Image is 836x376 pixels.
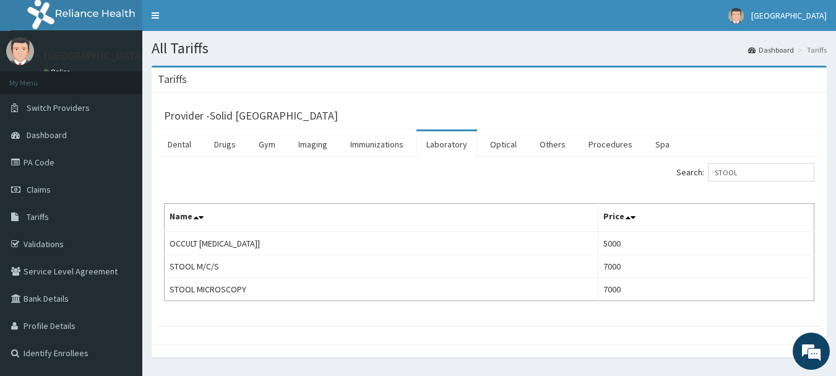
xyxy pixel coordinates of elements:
[27,184,51,195] span: Claims
[340,131,413,157] a: Immunizations
[598,232,814,255] td: 5000
[43,50,145,61] p: [GEOGRAPHIC_DATA]
[27,211,49,222] span: Tariffs
[158,74,187,85] h3: Tariffs
[751,10,827,21] span: [GEOGRAPHIC_DATA]
[676,163,814,181] label: Search:
[708,163,814,181] input: Search:
[288,131,337,157] a: Imaging
[249,131,285,157] a: Gym
[27,129,67,141] span: Dashboard
[204,131,246,157] a: Drugs
[530,131,575,157] a: Others
[23,62,50,93] img: d_794563401_company_1708531726252_794563401
[645,131,679,157] a: Spa
[598,255,814,278] td: 7000
[598,278,814,301] td: 7000
[164,110,338,121] h3: Provider - Solid [GEOGRAPHIC_DATA]
[416,131,477,157] a: Laboratory
[165,278,598,301] td: STOOL MICROSCOPY
[27,102,90,113] span: Switch Providers
[795,45,827,55] li: Tariffs
[728,8,744,24] img: User Image
[203,6,233,36] div: Minimize live chat window
[43,68,73,76] a: Online
[165,204,598,232] th: Name
[480,131,527,157] a: Optical
[165,232,598,255] td: OCCULT [MEDICAL_DATA]]
[158,131,201,157] a: Dental
[6,37,34,65] img: User Image
[579,131,642,157] a: Procedures
[64,69,208,85] div: Chat with us now
[152,40,827,56] h1: All Tariffs
[598,204,814,232] th: Price
[748,45,794,55] a: Dashboard
[165,255,598,278] td: STOOL M/C/S
[72,110,171,235] span: We're online!
[6,247,236,291] textarea: Type your message and hit 'Enter'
